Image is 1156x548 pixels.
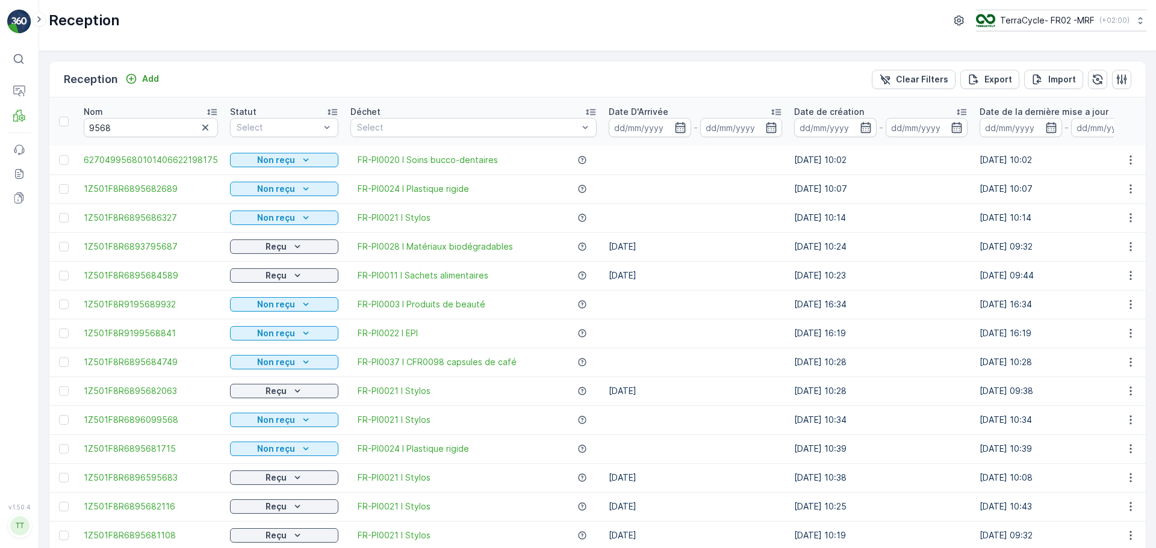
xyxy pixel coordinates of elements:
[59,271,69,280] div: Toggle Row Selected
[59,473,69,482] div: Toggle Row Selected
[10,516,30,535] div: TT
[603,377,788,405] td: [DATE]
[59,328,69,338] div: Toggle Row Selected
[257,356,295,368] p: Non reçu
[358,443,469,455] a: FR-PI0024 I Plastique rigide
[700,118,783,137] input: dd/mm/yyyy
[84,154,218,166] a: 62704995680101406622198175
[59,357,69,367] div: Toggle Row Selected
[230,355,338,369] button: Non reçu
[84,212,218,224] a: 1Z501F8R6895686327
[1064,120,1069,135] p: -
[230,326,338,340] button: Non reçu
[358,500,430,513] a: FR-PI0021 I Stylos
[266,472,287,484] p: Reçu
[358,356,517,368] span: FR-PI0037 I CFR0098 capsules de café
[358,529,430,541] a: FR-PI0021 I Stylos
[84,241,218,253] a: 1Z501F8R6893795687
[59,213,69,223] div: Toggle Row Selected
[59,386,69,396] div: Toggle Row Selected
[7,513,31,538] button: TT
[609,106,668,118] p: Date D'Arrivée
[84,472,218,484] a: 1Z501F8R6896595683
[358,241,513,253] span: FR-PI0028 I Matériaux biodégradables
[7,10,31,34] img: logo
[788,463,974,492] td: [DATE] 10:38
[59,415,69,425] div: Toggle Row Selected
[1000,14,1095,26] p: TerraCycle- FR02 -MRF
[257,298,295,310] p: Non reçu
[257,414,295,426] p: Non reçu
[976,14,995,27] img: terracycle.png
[230,384,338,398] button: Reçu
[230,106,256,118] p: Statut
[788,261,974,290] td: [DATE] 10:23
[84,385,218,397] span: 1Z501F8R6895682063
[358,472,430,484] a: FR-PI0021 I Stylos
[230,470,338,485] button: Reçu
[603,261,788,290] td: [DATE]
[358,414,430,426] a: FR-PI0021 I Stylos
[788,377,974,405] td: [DATE] 10:28
[230,182,338,196] button: Non reçu
[84,183,218,195] a: 1Z501F8R6895682689
[358,327,418,339] span: FR-PI0022 I EPI
[230,528,338,543] button: Reçu
[1024,70,1083,89] button: Import
[230,268,338,283] button: Reçu
[358,385,430,397] span: FR-PI0021 I Stylos
[896,73,948,85] p: Clear Filters
[59,300,69,309] div: Toggle Row Selected
[1048,73,1076,85] p: Import
[230,297,338,312] button: Non reçu
[64,71,118,88] p: Reception
[266,500,287,513] p: Reçu
[980,118,1062,137] input: dd/mm/yyyy
[84,327,218,339] a: 1Z501F8R9199568841
[886,118,968,137] input: dd/mm/yyyy
[49,11,120,30] p: Reception
[879,120,883,135] p: -
[266,269,287,282] p: Reçu
[59,444,69,454] div: Toggle Row Selected
[230,499,338,514] button: Reçu
[358,183,469,195] span: FR-PI0024 I Plastique rigide
[84,500,218,513] a: 1Z501F8R6895682116
[84,414,218,426] a: 1Z501F8R6896099568
[358,269,488,282] a: FR-PI0011 I Sachets alimentaires
[257,183,295,195] p: Non reçu
[59,242,69,251] div: Toggle Row Selected
[59,531,69,540] div: Toggle Row Selected
[84,529,218,541] span: 1Z501F8R6895681108
[120,72,164,86] button: Add
[357,122,578,134] p: Select
[84,298,218,310] a: 1Z501F8R9195689932
[7,503,31,511] span: v 1.50.4
[230,211,338,225] button: Non reçu
[59,155,69,165] div: Toggle Row Selected
[230,239,338,254] button: Reçu
[603,232,788,261] td: [DATE]
[257,443,295,455] p: Non reçu
[84,118,218,137] input: Search
[609,118,691,137] input: dd/mm/yyyy
[788,319,974,348] td: [DATE] 16:19
[257,154,295,166] p: Non reçu
[230,413,338,427] button: Non reçu
[788,405,974,434] td: [DATE] 10:34
[984,73,1012,85] p: Export
[794,106,864,118] p: Date de création
[788,492,974,521] td: [DATE] 10:25
[257,327,295,339] p: Non reçu
[794,118,877,137] input: dd/mm/yyyy
[84,356,218,368] a: 1Z501F8R6895684749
